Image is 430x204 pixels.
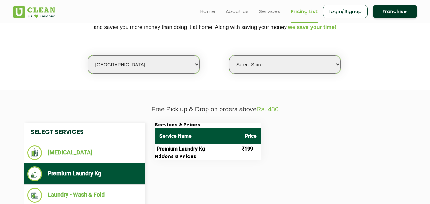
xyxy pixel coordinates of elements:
[27,145,142,160] li: [MEDICAL_DATA]
[13,6,55,18] img: UClean Laundry and Dry Cleaning
[257,106,278,113] span: Rs. 480
[259,8,281,15] a: Services
[27,166,142,181] li: Premium Laundry Kg
[288,24,336,30] span: we save your time!
[226,8,249,15] a: About us
[27,166,42,181] img: Premium Laundry Kg
[27,188,42,203] img: Laundry - Wash & Fold
[155,123,261,128] h3: Services & Prices
[27,145,42,160] img: Dry Cleaning
[200,8,215,15] a: Home
[240,128,261,144] th: Price
[323,5,368,18] a: Login/Signup
[240,144,261,154] td: ₹199
[27,188,142,203] li: Laundry - Wash & Fold
[291,8,318,15] a: Pricing List
[155,128,240,144] th: Service Name
[373,5,417,18] a: Franchise
[13,106,417,113] p: Free Pick up & Drop on orders above
[24,123,145,142] h4: Select Services
[155,154,261,160] h3: Addons & Prices
[155,144,240,154] td: Premium Laundry Kg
